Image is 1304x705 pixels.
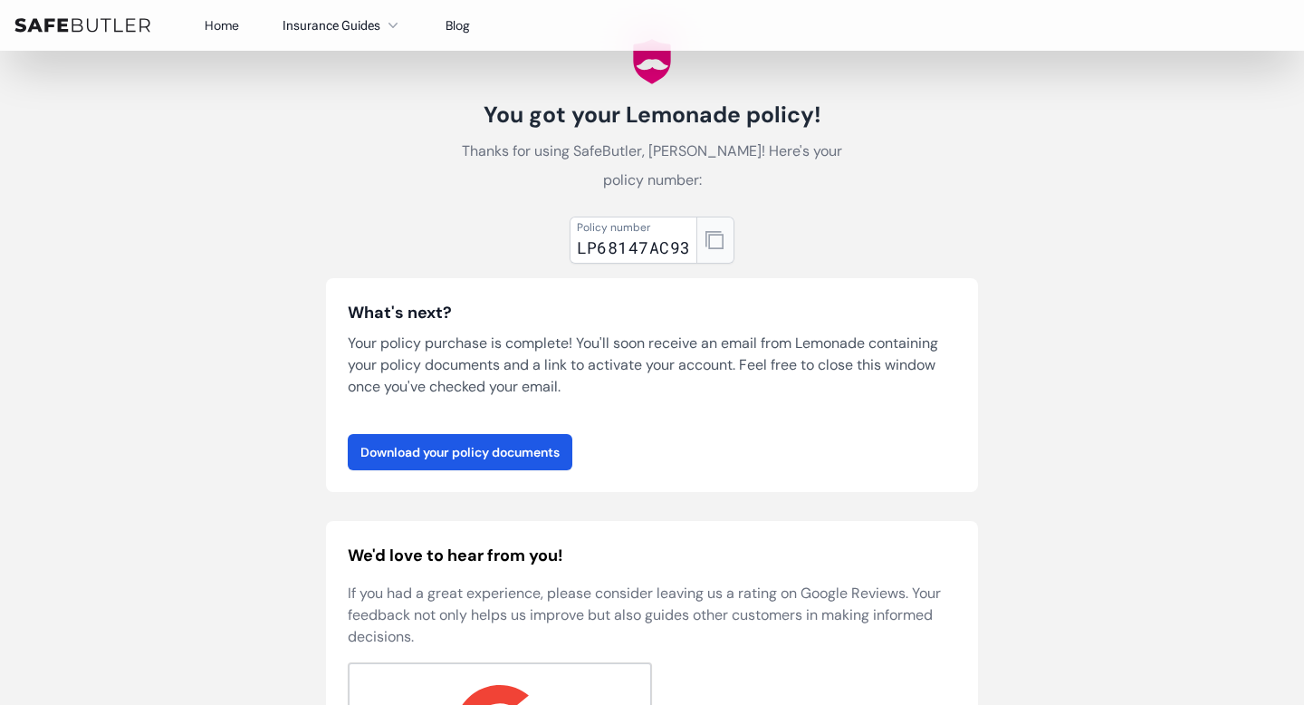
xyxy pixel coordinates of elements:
[449,101,855,130] h1: You got your Lemonade policy!
[348,300,956,325] h3: What's next?
[348,583,956,648] p: If you had a great experience, please consider leaving us a rating on Google Reviews. Your feedba...
[205,17,239,34] a: Home
[577,235,691,260] div: LP68147AC93
[449,137,855,195] p: Thanks for using SafeButler, [PERSON_NAME]! Here's your policy number:
[348,434,572,470] a: Download your policy documents
[14,18,150,33] img: SafeButler Text Logo
[348,333,956,398] p: Your policy purchase is complete! You'll soon receive an email from Lemonade containing your poli...
[446,17,470,34] a: Blog
[348,543,956,568] h2: We'd love to hear from you!
[577,220,691,235] div: Policy number
[283,14,402,36] button: Insurance Guides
